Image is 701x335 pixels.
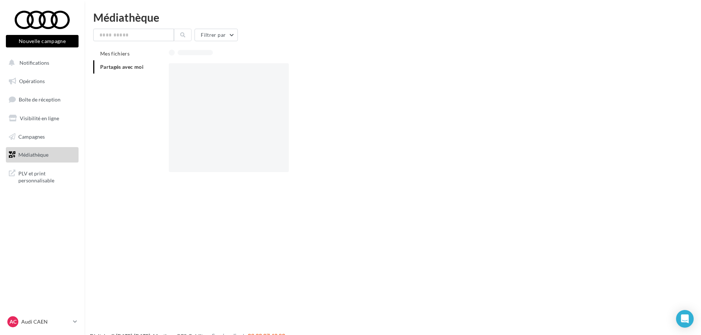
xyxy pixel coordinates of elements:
p: Audi CAEN [21,318,70,325]
button: Notifications [4,55,77,71]
a: Campagnes [4,129,80,145]
div: Open Intercom Messenger [676,310,694,328]
a: PLV et print personnalisable [4,165,80,187]
span: Opérations [19,78,45,84]
span: PLV et print personnalisable [18,168,76,184]
span: Médiathèque [18,152,48,158]
div: Médiathèque [93,12,692,23]
span: Visibilité en ligne [20,115,59,121]
a: Boîte de réception [4,92,80,107]
span: Boîte de réception [19,96,61,103]
span: Campagnes [18,133,45,139]
a: Visibilité en ligne [4,111,80,126]
span: Mes fichiers [100,50,130,57]
a: Opérations [4,74,80,89]
button: Nouvelle campagne [6,35,79,47]
a: AC Audi CAEN [6,315,79,329]
span: Notifications [19,60,49,66]
span: Partagés avec moi [100,64,144,70]
button: Filtrer par [195,29,238,41]
a: Médiathèque [4,147,80,163]
span: AC [10,318,17,325]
